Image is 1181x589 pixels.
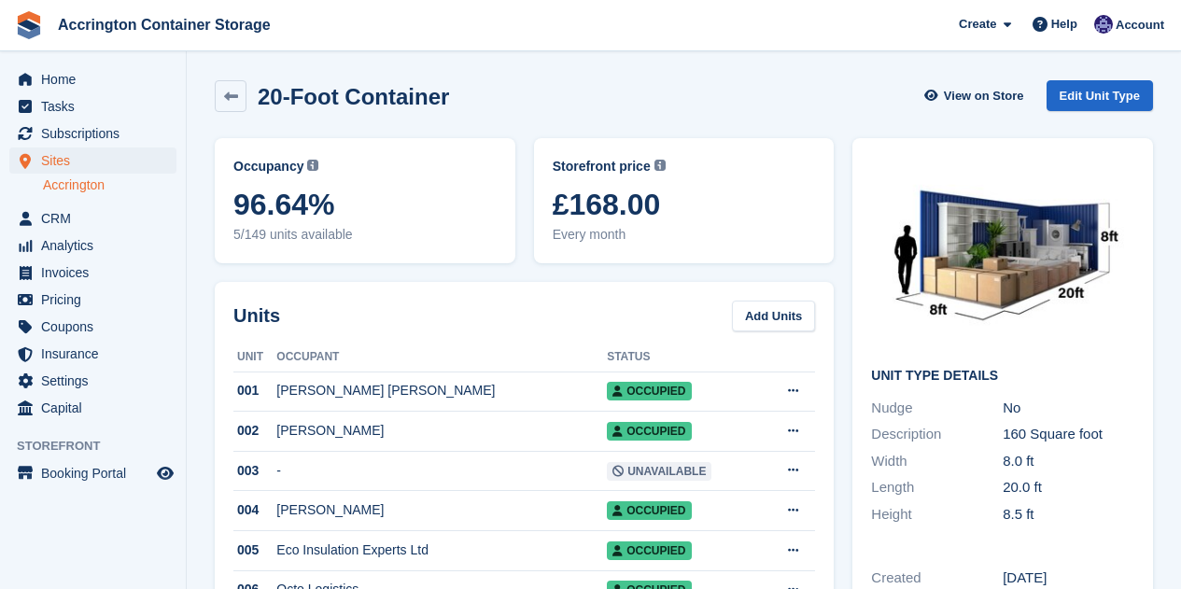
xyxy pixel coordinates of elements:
[233,188,497,221] span: 96.64%
[1003,568,1134,589] div: [DATE]
[871,157,1134,354] img: 20-ft-container%20(12).jpg
[41,120,153,147] span: Subscriptions
[233,461,276,481] div: 003
[944,87,1024,105] span: View on Store
[233,302,280,330] h2: Units
[553,225,816,245] span: Every month
[233,500,276,520] div: 004
[276,343,607,372] th: Occupant
[871,451,1003,472] div: Width
[43,176,176,194] a: Accrington
[233,157,303,176] span: Occupancy
[732,301,815,331] a: Add Units
[233,381,276,400] div: 001
[9,205,176,231] a: menu
[9,120,176,147] a: menu
[233,225,497,245] span: 5/149 units available
[607,462,711,481] span: Unavailable
[154,462,176,484] a: Preview store
[276,381,607,400] div: [PERSON_NAME] [PERSON_NAME]
[9,66,176,92] a: menu
[607,343,758,372] th: Status
[1047,80,1153,111] a: Edit Unit Type
[607,382,691,400] span: Occupied
[1051,15,1077,34] span: Help
[553,188,816,221] span: £168.00
[607,541,691,560] span: Occupied
[41,341,153,367] span: Insurance
[553,157,651,176] span: Storefront price
[871,568,1003,589] div: Created
[1094,15,1113,34] img: Jacob Connolly
[9,259,176,286] a: menu
[871,369,1134,384] h2: Unit Type details
[9,395,176,421] a: menu
[9,147,176,174] a: menu
[41,66,153,92] span: Home
[1003,477,1134,498] div: 20.0 ft
[41,93,153,119] span: Tasks
[258,84,449,109] h2: 20-Foot Container
[9,460,176,486] a: menu
[233,421,276,441] div: 002
[41,147,153,174] span: Sites
[871,477,1003,498] div: Length
[9,341,176,367] a: menu
[17,437,186,456] span: Storefront
[1003,451,1134,472] div: 8.0 ft
[41,314,153,340] span: Coupons
[607,422,691,441] span: Occupied
[1003,398,1134,419] div: No
[276,500,607,520] div: [PERSON_NAME]
[871,398,1003,419] div: Nudge
[276,421,607,441] div: [PERSON_NAME]
[9,93,176,119] a: menu
[307,160,318,171] img: icon-info-grey-7440780725fd019a000dd9b08b2336e03edf1995a4989e88bcd33f0948082b44.svg
[41,368,153,394] span: Settings
[922,80,1032,111] a: View on Store
[41,232,153,259] span: Analytics
[41,460,153,486] span: Booking Portal
[9,287,176,313] a: menu
[9,368,176,394] a: menu
[1003,504,1134,526] div: 8.5 ft
[41,205,153,231] span: CRM
[654,160,666,171] img: icon-info-grey-7440780725fd019a000dd9b08b2336e03edf1995a4989e88bcd33f0948082b44.svg
[41,287,153,313] span: Pricing
[959,15,996,34] span: Create
[871,424,1003,445] div: Description
[607,501,691,520] span: Occupied
[1116,16,1164,35] span: Account
[1003,424,1134,445] div: 160 Square foot
[871,504,1003,526] div: Height
[276,451,607,491] td: -
[9,314,176,340] a: menu
[50,9,278,40] a: Accrington Container Storage
[233,343,276,372] th: Unit
[41,395,153,421] span: Capital
[276,540,607,560] div: Eco Insulation Experts Ltd
[41,259,153,286] span: Invoices
[233,540,276,560] div: 005
[15,11,43,39] img: stora-icon-8386f47178a22dfd0bd8f6a31ec36ba5ce8667c1dd55bd0f319d3a0aa187defe.svg
[9,232,176,259] a: menu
